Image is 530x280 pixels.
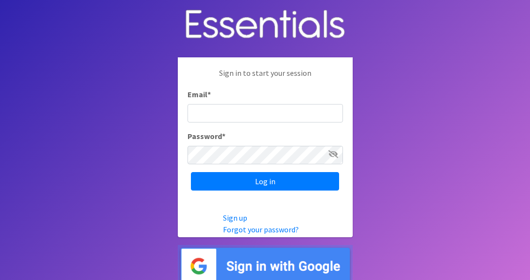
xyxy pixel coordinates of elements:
[188,88,211,100] label: Email
[223,213,247,223] a: Sign up
[191,172,339,191] input: Log in
[222,131,225,141] abbr: required
[223,225,299,234] a: Forgot your password?
[207,89,211,99] abbr: required
[188,130,225,142] label: Password
[188,67,343,88] p: Sign in to start your session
